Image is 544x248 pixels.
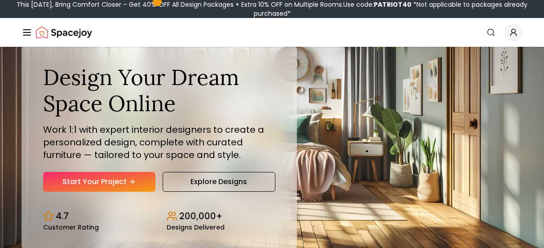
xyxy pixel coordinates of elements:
[179,210,222,222] p: 200,000+
[167,224,225,230] small: Designs Delivered
[22,18,522,47] nav: Global
[43,172,155,192] a: Start Your Project
[56,210,69,222] p: 4.7
[43,203,275,230] div: Design stats
[36,23,92,41] img: Spacejoy Logo
[43,224,99,230] small: Customer Rating
[43,123,275,161] p: Work 1:1 with expert interior designers to create a personalized design, complete with curated fu...
[36,23,92,41] a: Spacejoy
[43,64,275,116] h1: Design Your Dream Space Online
[163,172,276,192] a: Explore Designs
